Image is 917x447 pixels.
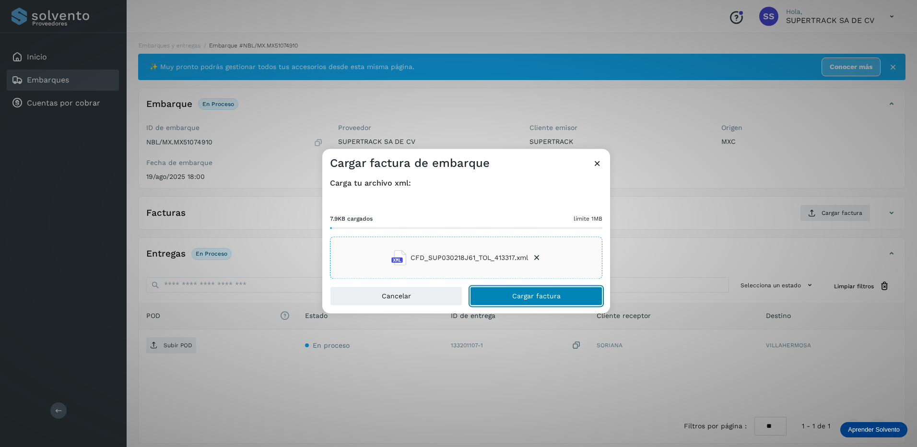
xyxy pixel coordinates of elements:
[330,287,462,306] button: Cancelar
[330,156,490,170] h3: Cargar factura de embarque
[330,178,602,188] h4: Carga tu archivo xml:
[470,287,602,306] button: Cargar factura
[411,253,528,263] span: CFD_SUP030218J61_TOL_413317.xml
[512,293,561,300] span: Cargar factura
[330,215,373,223] span: 7.9KB cargados
[840,422,907,437] div: Aprender Solvento
[574,215,602,223] span: límite 1MB
[382,293,411,300] span: Cancelar
[848,426,900,434] p: Aprender Solvento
